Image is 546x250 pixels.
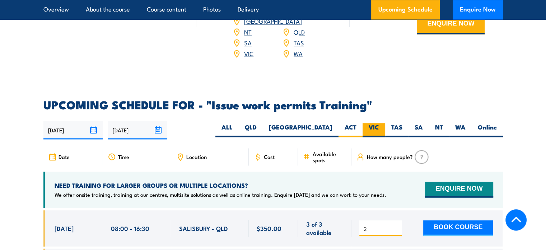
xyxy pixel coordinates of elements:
a: VIC [244,49,253,58]
a: QLD [294,27,305,36]
span: Cost [264,154,275,160]
input: To date [108,121,167,139]
span: How many people? [367,154,412,160]
p: We offer onsite training, training at our centres, multisite solutions as well as online training... [55,191,386,198]
span: SALISBURY - QLD [179,224,228,232]
a: NT [244,27,252,36]
span: [DATE] [55,224,74,232]
label: TAS [385,123,409,137]
label: NT [429,123,449,137]
label: QLD [239,123,263,137]
label: WA [449,123,472,137]
a: SA [244,38,252,47]
label: ALL [215,123,239,137]
a: TAS [294,38,304,47]
a: WA [294,49,303,58]
span: Location [186,154,207,160]
label: Online [472,123,503,137]
button: BOOK COURSE [423,220,493,236]
span: $350.00 [257,224,281,232]
label: SA [409,123,429,137]
h4: NEED TRAINING FOR LARGER GROUPS OR MULTIPLE LOCATIONS? [55,181,386,189]
button: ENQUIRE NOW [417,15,485,34]
label: ACT [339,123,363,137]
span: Available spots [312,151,346,163]
input: From date [43,121,103,139]
button: ENQUIRE NOW [425,182,493,197]
span: 08:00 - 16:30 [111,224,149,232]
a: [GEOGRAPHIC_DATA] [244,17,302,25]
label: [GEOGRAPHIC_DATA] [263,123,339,137]
input: # of people [363,225,399,232]
h2: UPCOMING SCHEDULE FOR - "Issue work permits Training" [43,99,503,109]
span: Date [59,154,70,160]
label: VIC [363,123,385,137]
span: Time [118,154,129,160]
span: 3 of 3 available [306,220,344,237]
